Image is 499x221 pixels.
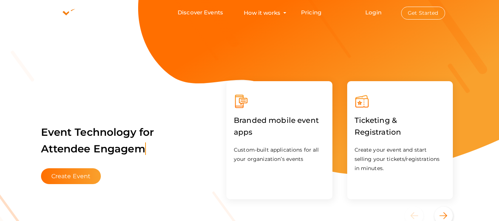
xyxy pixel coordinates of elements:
img: tab_keywords_by_traffic_grey.svg [74,43,79,49]
p: Custom-built applications for all your organization’s events [234,145,325,164]
label: Branded mobile event apps [234,109,325,144]
label: Event Technology for [41,115,154,166]
a: Branded mobile event apps [234,129,325,136]
div: Keywords by Traffic [82,44,124,48]
img: website_grey.svg [12,19,18,25]
span: Attendee Engagem [41,142,146,155]
button: How it works [242,6,283,20]
label: Ticketing & Registration [355,109,446,144]
img: tab_domain_overview_orange.svg [20,43,26,49]
div: Domain: [DOMAIN_NAME] [19,19,81,25]
button: Create Event [41,168,101,184]
p: Create your event and start selling your tickets/registrations in minutes. [355,145,446,173]
button: Get Started [401,7,445,20]
a: Discover Events [178,6,223,20]
a: Ticketing & Registration [355,129,446,136]
a: Pricing [301,6,321,20]
img: logo_orange.svg [12,12,18,18]
div: Domain Overview [28,44,66,48]
a: Login [365,9,382,16]
div: v 4.0.24 [21,12,36,18]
